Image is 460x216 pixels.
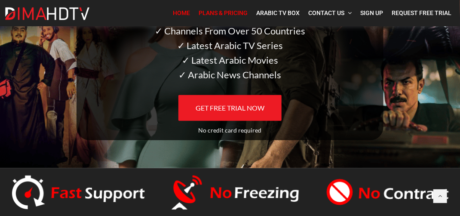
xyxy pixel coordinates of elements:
[198,127,261,134] span: No credit card required
[252,4,304,22] a: Arabic TV Box
[173,9,190,16] span: Home
[308,9,344,16] span: Contact Us
[433,189,447,203] a: Back to top
[304,4,356,22] a: Contact Us
[182,54,278,66] span: ✓ Latest Arabic Movies
[387,4,456,22] a: Request Free Trial
[177,40,283,51] span: ✓ Latest Arabic TV Series
[256,9,300,16] span: Arabic TV Box
[196,104,264,112] span: GET FREE TRIAL NOW
[4,7,90,21] img: Dima HDTV
[356,4,387,22] a: Sign Up
[155,25,305,37] span: ✓ Channels From Over 50 Countries
[178,95,282,121] a: GET FREE TRIAL NOW
[178,69,281,80] span: ✓ Arabic News Channels
[360,9,383,16] span: Sign Up
[199,9,248,16] span: Plans & Pricing
[169,4,194,22] a: Home
[194,4,252,22] a: Plans & Pricing
[392,9,451,16] span: Request Free Trial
